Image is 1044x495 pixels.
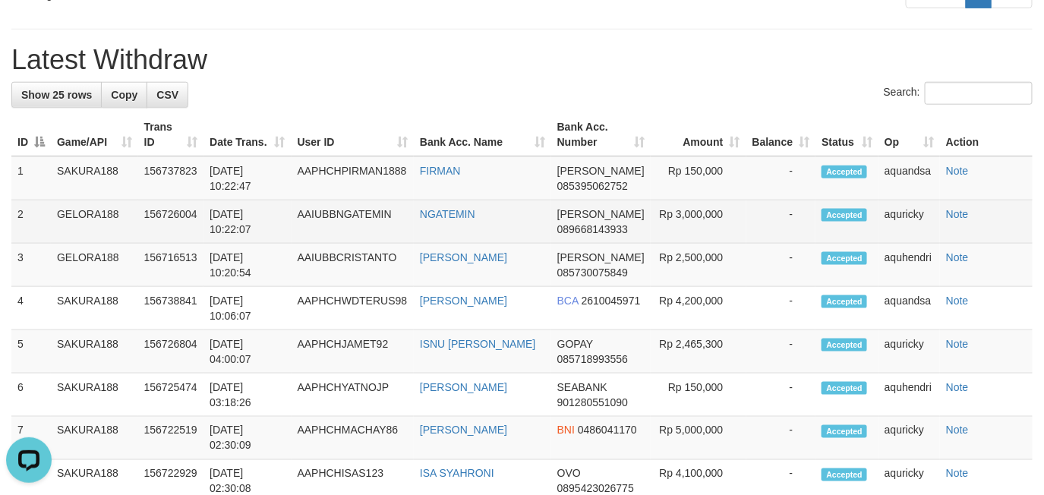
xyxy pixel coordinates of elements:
td: AAPHCHWDTERUS98 [292,287,414,330]
span: BNI [557,424,575,437]
th: Bank Acc. Number: activate to sort column ascending [551,113,651,156]
span: [PERSON_NAME] [557,208,645,220]
td: 6 [11,374,51,417]
td: SAKURA188 [51,156,138,200]
td: 3 [11,244,51,287]
td: Rp 3,000,000 [651,200,746,244]
span: Accepted [822,295,867,308]
a: [PERSON_NAME] [420,424,507,437]
a: Note [946,338,969,350]
a: ISNU [PERSON_NAME] [420,338,535,350]
a: Show 25 rows [11,82,102,108]
button: Open LiveChat chat widget [6,6,52,52]
th: Trans ID: activate to sort column ascending [138,113,204,156]
a: Note [946,295,969,307]
th: Action [940,113,1033,156]
td: 156738841 [138,287,204,330]
td: SAKURA188 [51,417,138,460]
span: Copy [111,89,137,101]
td: GELORA188 [51,244,138,287]
td: 4 [11,287,51,330]
td: [DATE] 10:22:07 [203,200,291,244]
td: AAPHCHPIRMAN1888 [292,156,414,200]
a: NGATEMIN [420,208,475,220]
td: aquricky [878,330,940,374]
td: aquhendri [878,374,940,417]
span: Copy 085730075849 to clipboard [557,266,628,279]
td: SAKURA188 [51,330,138,374]
td: 156722519 [138,417,204,460]
td: [DATE] 03:18:26 [203,374,291,417]
td: aquandsa [878,156,940,200]
label: Search: [884,82,1033,105]
h1: Latest Withdraw [11,45,1033,75]
th: Amount: activate to sort column ascending [651,113,746,156]
td: Rp 5,000,000 [651,417,746,460]
span: Show 25 rows [21,89,92,101]
th: Balance: activate to sort column ascending [746,113,816,156]
th: ID: activate to sort column descending [11,113,51,156]
td: aquricky [878,200,940,244]
a: Note [946,251,969,263]
td: AAPHCHJAMET92 [292,330,414,374]
td: AAPHCHYATNOJP [292,374,414,417]
td: 7 [11,417,51,460]
span: Accepted [822,425,867,438]
td: Rp 150,000 [651,156,746,200]
td: 156737823 [138,156,204,200]
th: User ID: activate to sort column ascending [292,113,414,156]
span: Copy 0486041170 to clipboard [578,424,637,437]
a: [PERSON_NAME] [420,251,507,263]
span: [PERSON_NAME] [557,251,645,263]
span: Accepted [822,209,867,222]
td: 5 [11,330,51,374]
td: - [746,244,816,287]
span: Copy 085718993556 to clipboard [557,353,628,365]
a: Note [946,424,969,437]
td: - [746,374,816,417]
a: Note [946,468,969,480]
span: GOPAY [557,338,593,350]
th: Bank Acc. Name: activate to sort column ascending [414,113,551,156]
td: SAKURA188 [51,287,138,330]
td: aquricky [878,417,940,460]
span: SEABANK [557,381,607,393]
span: Accepted [822,252,867,265]
td: AAIUBBCRISTANTO [292,244,414,287]
a: FIRMAN [420,165,461,177]
a: ISA SYAHRONI [420,468,494,480]
span: Accepted [822,339,867,352]
td: Rp 4,200,000 [651,287,746,330]
span: Copy 901280551090 to clipboard [557,396,628,408]
a: Copy [101,82,147,108]
td: - [746,156,816,200]
span: CSV [156,89,178,101]
span: Accepted [822,166,867,178]
td: aquhendri [878,244,940,287]
a: [PERSON_NAME] [420,381,507,393]
td: aquandsa [878,287,940,330]
td: [DATE] 10:20:54 [203,244,291,287]
a: Note [946,208,969,220]
td: SAKURA188 [51,374,138,417]
th: Op: activate to sort column ascending [878,113,940,156]
td: AAPHCHMACHAY86 [292,417,414,460]
td: Rp 2,500,000 [651,244,746,287]
span: BCA [557,295,579,307]
span: Copy 2610045971 to clipboard [582,295,641,307]
td: - [746,417,816,460]
span: Copy 085395062752 to clipboard [557,180,628,192]
a: Note [946,165,969,177]
td: 156726804 [138,330,204,374]
th: Date Trans.: activate to sort column ascending [203,113,291,156]
td: 156725474 [138,374,204,417]
td: AAIUBBNGATEMIN [292,200,414,244]
a: Note [946,381,969,393]
span: OVO [557,468,581,480]
span: Copy 0895423026775 to clipboard [557,483,634,495]
td: [DATE] 02:30:09 [203,417,291,460]
td: [DATE] 10:06:07 [203,287,291,330]
td: 2 [11,200,51,244]
span: Copy 089668143933 to clipboard [557,223,628,235]
td: [DATE] 10:22:47 [203,156,291,200]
